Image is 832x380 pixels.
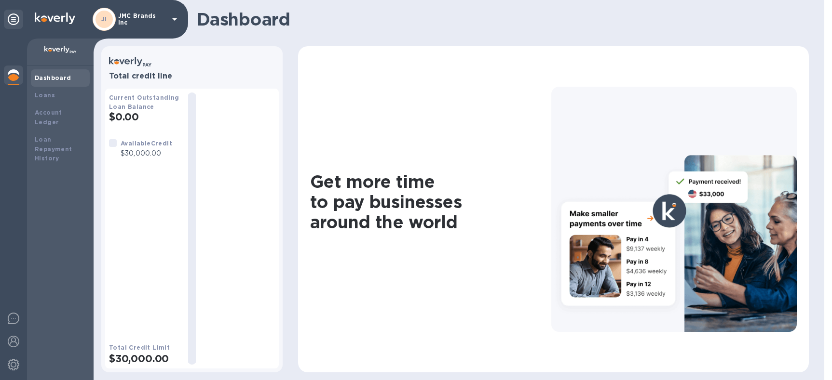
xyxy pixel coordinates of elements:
p: JMC Brands Inc [118,13,166,26]
h2: $30,000.00 [109,353,180,365]
b: Current Outstanding Loan Balance [109,94,179,110]
b: Loans [35,92,55,99]
b: Total Credit Limit [109,344,170,351]
b: Account Ledger [35,109,62,126]
b: Loan Repayment History [35,136,72,162]
h1: Dashboard [197,9,804,29]
h3: Total credit line [109,72,275,81]
div: Unpin categories [4,10,23,29]
b: JI [101,15,107,23]
h1: Get more time to pay businesses around the world [310,171,551,232]
img: Logo [35,13,75,24]
h2: $0.00 [109,111,180,123]
p: $30,000.00 [121,148,172,158]
b: Dashboard [35,74,71,81]
b: Available Credit [121,140,172,147]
